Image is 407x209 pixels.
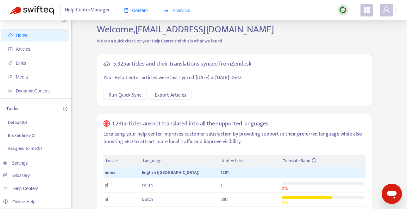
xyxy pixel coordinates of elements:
[16,88,50,93] span: Dynamic Content
[103,130,366,146] p: Localizing your help center improves customer satisfaction by providing support in their preferre...
[8,47,13,51] span: account-book
[124,8,128,13] span: book
[112,120,268,128] h5: 1,281 articles are not translated into all the supported languages
[155,91,186,99] span: Export Articles
[16,74,28,79] span: Media
[142,169,199,176] span: English ([GEOGRAPHIC_DATA])
[8,75,13,79] span: file-image
[16,47,30,52] span: Articles
[363,6,371,14] span: appstore
[103,155,141,167] th: Locale
[283,157,363,164] div: Translate Ratio
[105,196,108,203] span: nl
[97,22,274,37] span: Welcome, [EMAIL_ADDRESS][DOMAIN_NAME]
[65,4,110,16] span: Help Center Manager
[382,184,402,204] iframe: Button to launch messaging window
[8,145,42,152] p: Assigned to me ( 0 )
[164,8,190,13] span: Analytics
[6,105,18,113] p: Tasks
[9,6,54,15] img: Swifteq
[13,186,39,191] span: Help Centers
[8,89,13,93] span: container
[8,33,13,37] span: home
[103,61,110,67] span: cloud-sync
[8,61,13,65] span: link
[8,119,27,126] p: Default ( 0 )
[3,199,35,204] a: Online Help
[221,181,222,189] span: 1
[124,8,148,13] span: Content
[103,74,366,82] p: Your Help Center articles were last synced [DATE] at [DATE] 06:12 .
[105,169,115,176] span: en-us
[339,6,347,14] img: sync.dc5367851b00ba804db3.png
[219,155,280,167] th: # of Articles
[142,196,153,203] span: Dutch
[142,181,153,189] span: Polish
[221,169,229,176] span: 1281
[282,199,289,206] span: 61 %
[141,155,219,167] th: Language
[63,107,67,111] span: plus-circle
[16,33,28,38] span: Home
[103,120,110,128] span: global
[150,90,191,100] button: Export Articles
[92,38,377,44] p: We ran a quick check on your Help Center and this is what we found
[105,181,108,189] span: pl
[221,196,228,203] span: 780
[164,8,169,13] span: area-chart
[8,132,35,139] p: Broken links ( 0 )
[103,90,147,100] button: Run Quick Sync
[113,60,252,68] h5: 5,325 articles and their translations synced from Zendesk
[3,161,28,166] a: Settings
[383,6,390,14] span: user
[109,91,141,99] span: Run Quick Sync
[16,60,26,66] span: Links
[282,185,288,192] span: 0 %
[3,173,30,178] a: Glossary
